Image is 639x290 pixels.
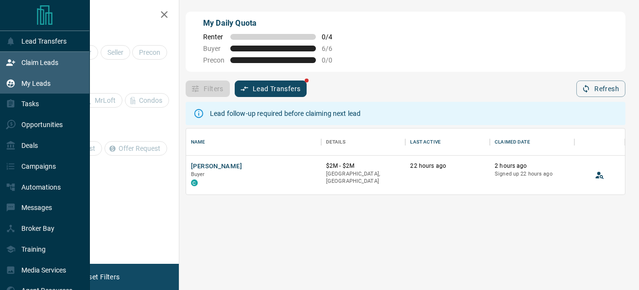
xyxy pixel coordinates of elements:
[576,81,625,97] button: Refresh
[322,33,343,41] span: 0 / 4
[203,33,225,41] span: Renter
[405,129,490,156] div: Last Active
[322,45,343,52] span: 6 / 6
[595,170,604,180] svg: View Lead
[326,162,401,170] p: $2M - $2M
[326,170,401,185] p: [GEOGRAPHIC_DATA], [GEOGRAPHIC_DATA]
[235,81,307,97] button: Lead Transfers
[191,162,242,171] button: [PERSON_NAME]
[592,168,607,182] button: View Lead
[495,162,570,170] p: 2 hours ago
[490,129,574,156] div: Claimed Date
[495,129,530,156] div: Claimed Date
[410,129,440,156] div: Last Active
[410,162,485,170] p: 22 hours ago
[191,179,198,186] div: condos.ca
[74,269,126,285] button: Reset Filters
[191,129,206,156] div: Name
[31,10,169,21] h2: Filters
[495,170,570,178] p: Signed up 22 hours ago
[322,56,343,64] span: 0 / 0
[203,45,225,52] span: Buyer
[203,56,225,64] span: Precon
[321,129,406,156] div: Details
[326,129,345,156] div: Details
[186,129,321,156] div: Name
[203,17,343,29] p: My Daily Quota
[191,171,205,177] span: Buyer
[210,105,361,122] div: Lead follow-up required before claiming next lead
